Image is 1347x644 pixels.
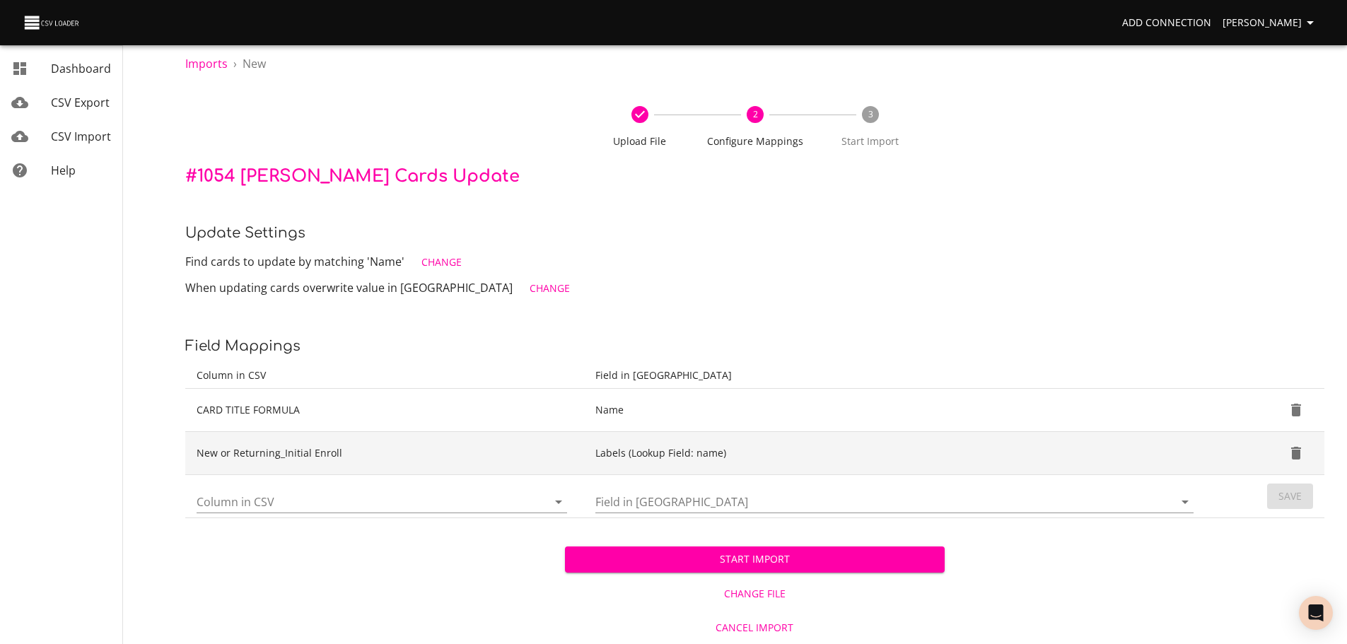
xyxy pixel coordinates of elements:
a: Imports [185,56,228,71]
span: # 1054 [PERSON_NAME] Cards Update [185,167,520,186]
span: Change [530,280,570,298]
span: Change [421,254,462,271]
span: CSV Import [51,129,111,144]
th: Field in [GEOGRAPHIC_DATA] [584,363,1211,389]
button: Delete [1279,393,1313,427]
td: New or Returning_Initial Enroll [185,432,584,475]
span: Configure Mappings [703,134,807,148]
span: When updating cards overwrite value in [GEOGRAPHIC_DATA] [185,279,513,295]
span: Update settings [185,225,305,241]
span: Change File [571,585,939,603]
p: New [243,55,266,72]
span: Cancel Import [571,619,939,637]
button: Open [1175,492,1195,512]
a: Add Connection [1116,10,1217,36]
button: Change File [565,581,945,607]
span: Start Import [818,134,922,148]
td: CARD TITLE FORMULA [185,389,584,432]
div: Open Intercom Messenger [1299,596,1333,630]
span: Add Connection [1122,14,1211,32]
li: › [233,55,237,72]
p: Find cards to update by matching 'Name' [185,250,1324,276]
img: CSV Loader [23,13,82,33]
button: Change [524,276,576,302]
text: 2 [752,108,757,120]
span: Start Import [576,551,933,568]
span: Upload File [588,134,692,148]
span: [PERSON_NAME] [1223,14,1319,32]
span: Field Mappings [185,338,301,354]
span: Help [51,163,76,178]
button: Delete [1279,436,1313,470]
button: Change [416,250,467,276]
text: 3 [868,108,873,120]
span: CSV Export [51,95,110,110]
td: Name [584,389,1211,432]
button: Open [549,492,568,512]
button: Cancel Import [565,615,945,641]
td: Labels (Lookup Field: name) [584,432,1211,475]
button: Start Import [565,546,945,573]
th: Column in CSV [185,363,584,389]
button: [PERSON_NAME] [1217,10,1324,36]
span: Dashboard [51,61,111,76]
